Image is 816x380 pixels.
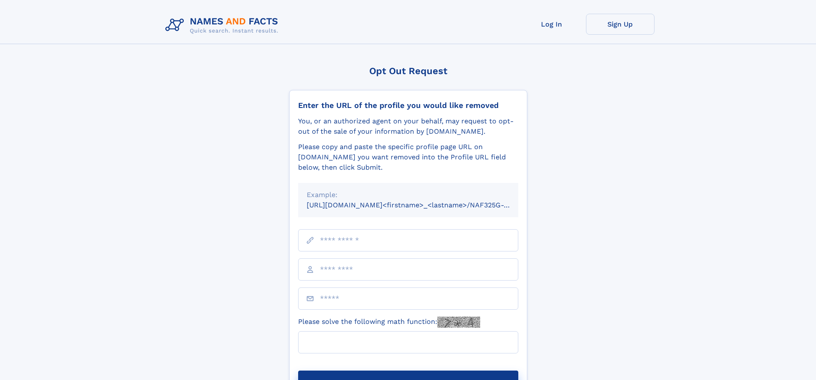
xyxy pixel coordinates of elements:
[162,14,285,37] img: Logo Names and Facts
[298,101,518,110] div: Enter the URL of the profile you would like removed
[517,14,586,35] a: Log In
[307,190,510,200] div: Example:
[298,142,518,173] div: Please copy and paste the specific profile page URL on [DOMAIN_NAME] you want removed into the Pr...
[586,14,655,35] a: Sign Up
[289,66,527,76] div: Opt Out Request
[307,201,535,209] small: [URL][DOMAIN_NAME]<firstname>_<lastname>/NAF325G-xxxxxxxx
[298,116,518,137] div: You, or an authorized agent on your behalf, may request to opt-out of the sale of your informatio...
[298,317,480,328] label: Please solve the following math function:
